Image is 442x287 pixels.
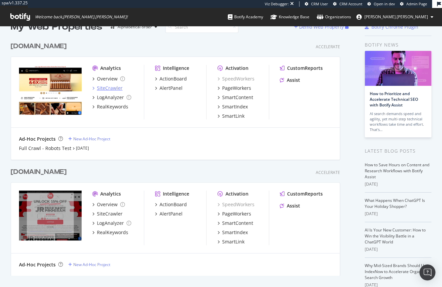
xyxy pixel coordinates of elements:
div: CustomReports [287,191,323,197]
a: Full Crawl - Robots Test [19,145,71,152]
div: Ad-Hoc Projects [19,136,56,142]
a: CRM Account [333,1,362,7]
button: [PERSON_NAME].[PERSON_NAME] [351,12,439,22]
a: Botify Academy [228,8,263,26]
a: Overview [92,201,125,208]
a: [DATE] [76,145,89,151]
div: Analytics [100,65,121,72]
a: CustomReports [280,65,323,72]
div: Ad-Hoc Projects [19,261,56,268]
a: Botify Chrome Plugin [365,24,418,30]
a: CRM User [305,1,328,7]
div: SmartIndex [222,103,247,110]
div: Overview [97,201,118,208]
a: AlertPanel [155,211,183,217]
div: SiteCrawler [97,85,123,91]
a: New Ad-Hoc Project [68,136,110,142]
div: grid [11,34,345,276]
div: PageWorkers [222,211,251,217]
a: New Ad-Hoc Project [68,262,110,267]
a: PageWorkers [217,85,251,91]
a: ActionBoard [155,75,187,82]
a: How to Prioritize and Accelerate Technical SEO with Botify Assist [370,91,418,108]
div: RealKeywords [97,103,128,110]
div: PageWorkers [222,85,251,91]
div: Intelligence [163,191,189,197]
div: AlertPanel [160,85,183,91]
div: SmartContent [222,220,253,226]
div: LogAnalyzer [97,220,124,226]
div: AlertPanel [160,211,183,217]
div: [DATE] [365,246,431,252]
div: [DOMAIN_NAME] [11,167,67,177]
div: RealKeywords [97,229,128,236]
span: CRM Account [339,1,362,6]
span: Admin Page [406,1,427,6]
div: ActionBoard [160,75,187,82]
a: Organizations [317,8,351,26]
div: Intelligence [163,65,189,72]
a: AlertPanel [155,85,183,91]
span: jeffrey.louella [364,14,428,20]
div: New Ad-Hoc Project [73,136,110,142]
a: LogAnalyzer [92,94,131,101]
a: SiteCrawler [92,211,123,217]
div: Assist [287,77,300,83]
div: ActionBoard [160,201,187,208]
div: Botify Academy [228,14,263,20]
div: [DATE] [365,181,431,187]
a: SmartLink [217,238,244,245]
a: SmartIndex [217,103,247,110]
span: Open in dev [374,1,395,6]
div: My Web Properties [11,20,102,34]
div: Assist [287,203,300,209]
a: SmartContent [217,220,253,226]
div: Accelerate [316,170,340,175]
div: Alphabetical order [118,25,152,29]
div: Analytics [100,191,121,197]
div: New Ad-Hoc Project [73,262,110,267]
a: SmartLink [217,113,244,119]
div: Overview [97,75,118,82]
div: Demo Web Property [299,24,344,30]
div: AI search demands speed and agility, yet multi-step technical workflows take time and effort. Tha... [370,111,426,132]
a: RealKeywords [92,229,128,236]
div: Organizations [317,14,351,20]
a: Demo Web Property [294,24,345,30]
a: [DOMAIN_NAME] [11,167,69,177]
div: SpeedWorkers [217,201,254,208]
a: Open in dev [367,1,395,7]
div: Botify Chrome Plugin [371,24,418,30]
div: SmartIndex [222,229,247,236]
div: Latest Blog Posts [365,147,431,155]
a: [DOMAIN_NAME] [11,42,69,51]
div: Accelerate [316,44,340,50]
div: Knowledge Base [270,14,309,20]
div: SiteCrawler [97,211,123,217]
div: Viz Debugger: [265,1,289,7]
a: SiteCrawler [92,85,123,91]
a: What Happens When ChatGPT Is Your Holiday Shopper? [365,198,425,209]
div: SmartLink [222,113,244,119]
a: SmartIndex [217,229,247,236]
a: Assist [280,77,300,83]
a: Knowledge Base [270,8,309,26]
a: Admin Page [400,1,427,7]
input: Search [165,21,238,33]
div: SmartContent [222,94,253,101]
a: PageWorkers [217,211,251,217]
a: SmartContent [217,94,253,101]
div: Activation [225,191,248,197]
div: Open Intercom Messenger [419,264,435,280]
div: Botify news [365,41,431,49]
a: SpeedWorkers [217,75,254,82]
a: LogAnalyzer [92,220,131,226]
button: Alphabetical order [108,22,160,32]
img: How to Prioritize and Accelerate Technical SEO with Botify Assist [365,51,431,86]
button: Demo Web Property [294,22,345,32]
div: CustomReports [287,65,323,72]
div: [DOMAIN_NAME] [11,42,67,51]
a: How to Save Hours on Content and Research Workflows with Botify Assist [365,162,429,180]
